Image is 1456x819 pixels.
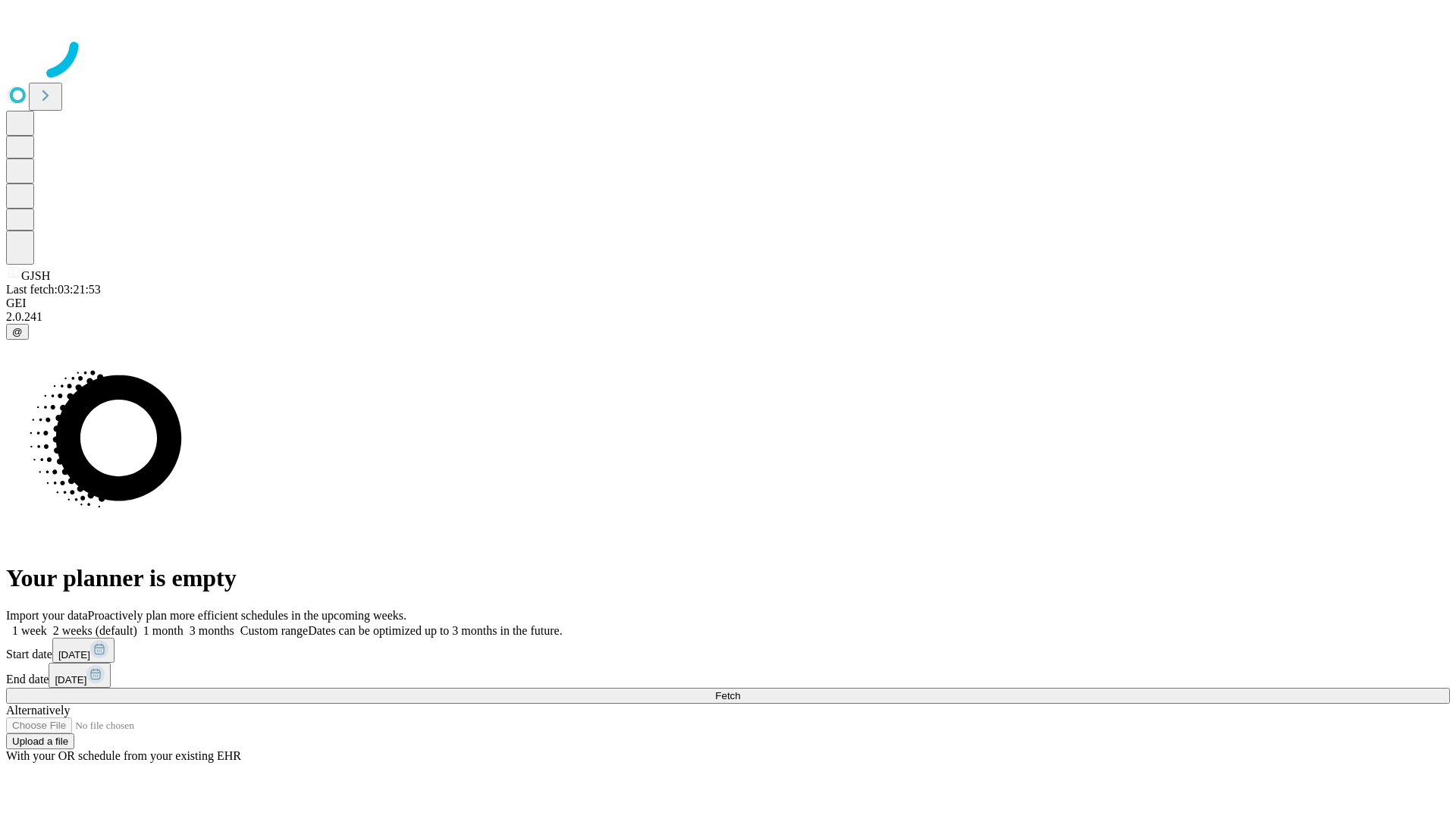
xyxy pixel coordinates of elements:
[190,624,234,637] span: 3 months
[6,564,1450,592] h1: Your planner is empty
[6,310,1450,324] div: 2.0.241
[52,638,115,663] button: [DATE]
[240,624,308,637] span: Custom range
[6,749,241,762] span: With your OR schedule from your existing EHR
[6,688,1450,704] button: Fetch
[6,297,1450,310] div: GEI
[53,624,137,637] span: 2 weeks (default)
[6,638,1450,663] div: Start date
[715,690,740,701] span: Fetch
[58,649,90,661] span: [DATE]
[6,704,70,717] span: Alternatively
[6,283,101,296] span: Last fetch: 03:21:53
[6,663,1450,688] div: End date
[12,326,23,337] span: @
[6,733,74,749] button: Upload a file
[6,609,88,622] span: Import your data
[6,324,29,340] button: @
[55,674,86,686] span: [DATE]
[143,624,184,637] span: 1 month
[21,269,50,282] span: GJSH
[49,663,111,688] button: [DATE]
[88,609,406,622] span: Proactively plan more efficient schedules in the upcoming weeks.
[308,624,562,637] span: Dates can be optimized up to 3 months in the future.
[12,624,47,637] span: 1 week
